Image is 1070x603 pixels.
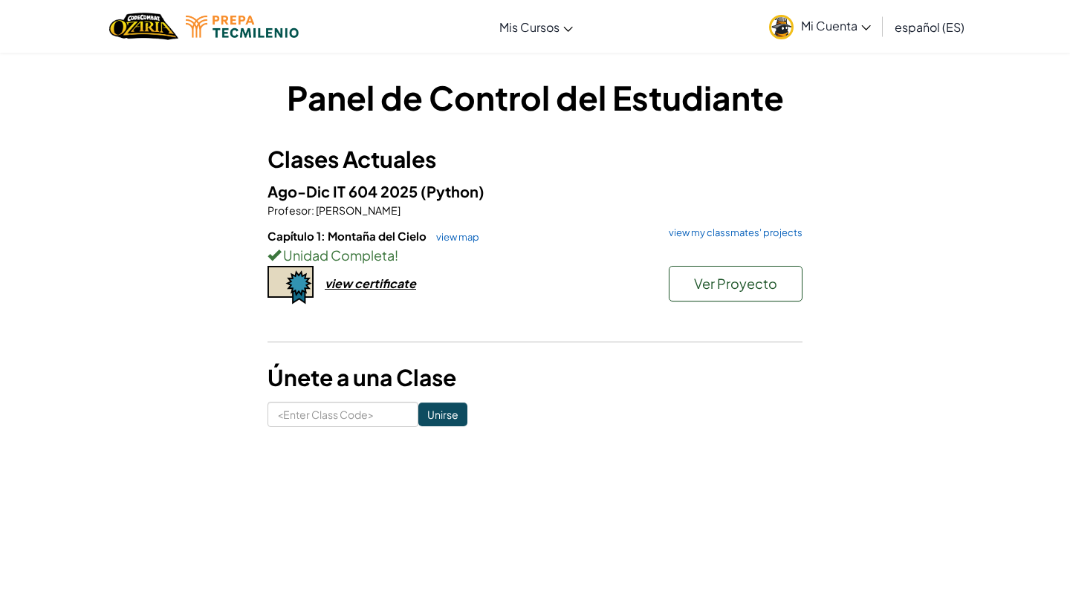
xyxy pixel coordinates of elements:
img: Home [109,11,178,42]
a: Mi Cuenta [762,3,878,50]
img: avatar [769,15,794,39]
a: Mis Cursos [492,7,580,47]
img: Tecmilenio logo [186,16,299,38]
input: <Enter Class Code> [267,402,418,427]
span: (Python) [421,182,484,201]
a: view certificate [267,276,416,291]
span: español (ES) [895,19,964,35]
span: Ago-Dic IT 604 2025 [267,182,421,201]
a: español (ES) [887,7,972,47]
span: Profesor [267,203,311,217]
span: Unidad Completa [281,247,395,264]
a: view my classmates' projects [661,228,802,238]
div: view certificate [325,276,416,291]
span: Capítulo 1: Montaña del Cielo [267,229,429,243]
span: Ver Proyecto [694,275,777,292]
span: ! [395,247,398,264]
input: Unirse [418,402,467,426]
span: Mis Cursos [499,19,560,35]
span: [PERSON_NAME] [314,203,401,217]
a: view map [429,231,479,243]
span: : [311,203,314,217]
h3: Únete a una Clase [267,361,802,394]
button: Ver Proyecto [669,266,802,301]
h1: Panel de Control del Estudiante [267,74,802,120]
span: Mi Cuenta [801,18,871,33]
img: certificate-icon.png [267,266,314,304]
a: Ozaria by CodeCombat logo [109,11,178,42]
h3: Clases Actuales [267,143,802,176]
